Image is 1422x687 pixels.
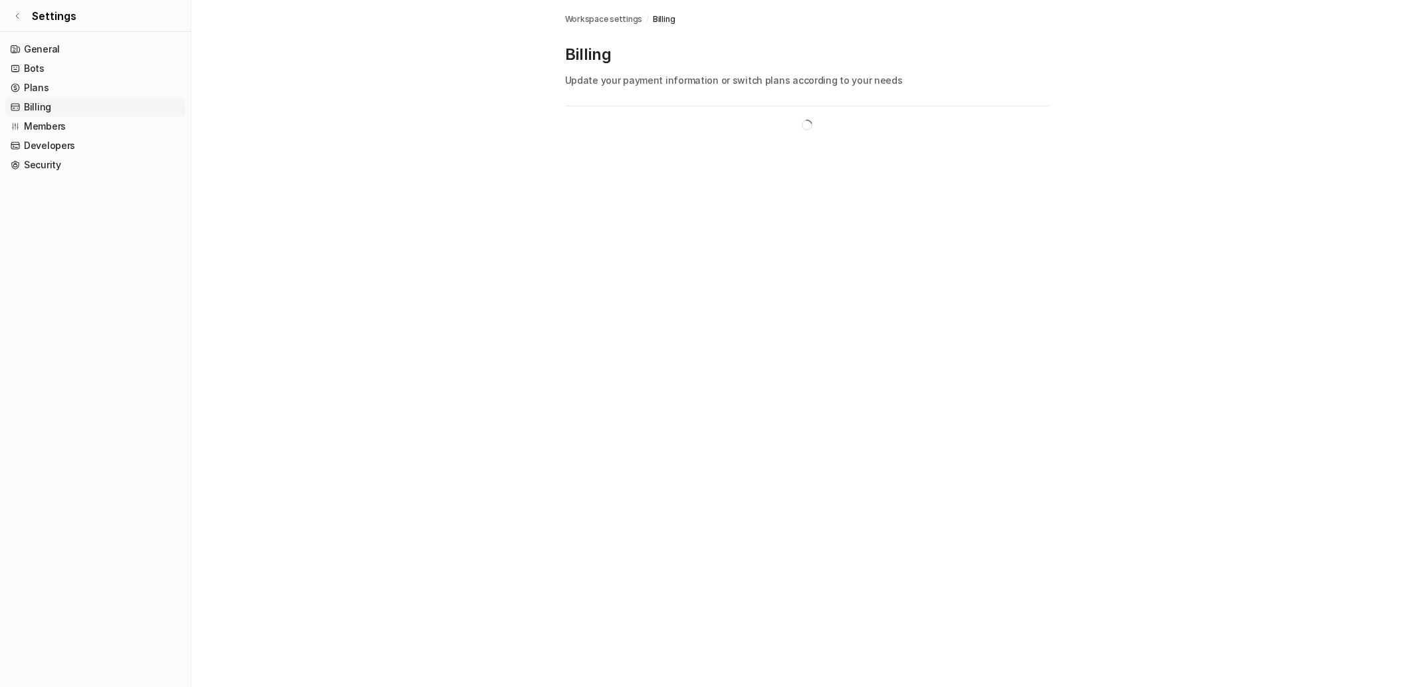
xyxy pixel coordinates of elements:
[565,13,643,25] a: Workspace settings
[5,78,185,97] a: Plans
[653,13,675,25] a: Billing
[32,8,76,24] span: Settings
[5,156,185,174] a: Security
[5,98,185,116] a: Billing
[5,59,185,78] a: Bots
[646,13,649,25] span: /
[565,73,1049,87] p: Update your payment information or switch plans according to your needs
[5,136,185,155] a: Developers
[5,117,185,136] a: Members
[565,44,1049,65] p: Billing
[5,40,185,59] a: General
